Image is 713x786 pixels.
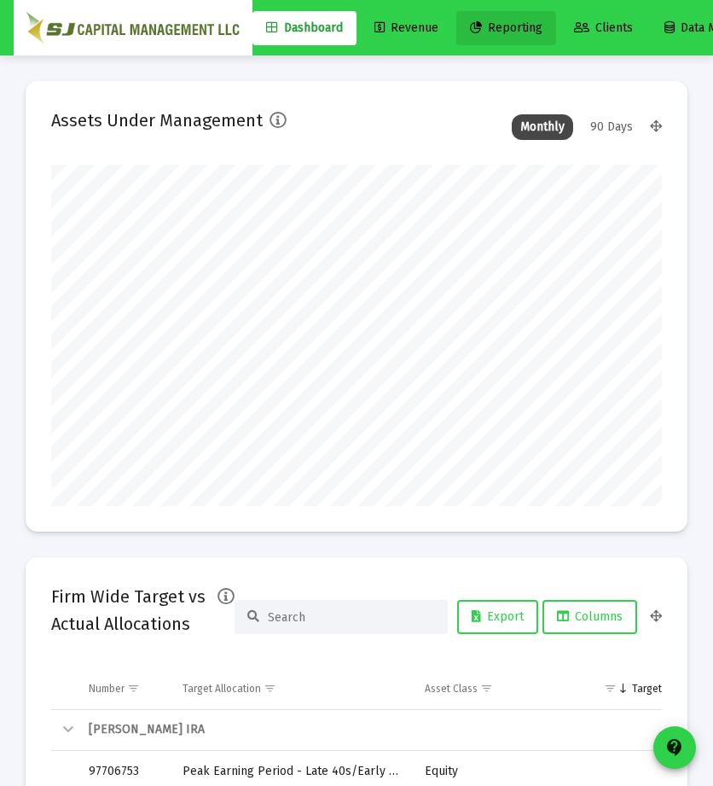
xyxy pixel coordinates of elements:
a: Reporting [456,11,556,45]
h2: Assets Under Management [51,107,263,134]
h2: Firm Wide Target vs Actual Allocations [51,583,211,638]
td: Column Number [77,668,171,709]
div: 55% [597,763,697,780]
span: Reporting [470,20,542,35]
span: Columns [557,609,623,624]
td: Column Target Allocation [171,668,413,709]
td: Collapse [51,710,77,751]
a: Revenue [361,11,452,45]
span: Revenue [374,20,438,35]
img: Dashboard [26,11,240,45]
span: Show filter options for column 'Number' [127,682,140,695]
td: Column Target Weight [585,668,709,709]
span: Show filter options for column 'Target Weight' [604,682,617,695]
div: Target Allocation [183,682,261,696]
button: Export [457,600,538,634]
button: Columns [542,600,637,634]
div: Asset Class [425,682,478,696]
td: Column Asset Class [413,668,585,709]
input: Search [268,610,435,625]
a: Dashboard [252,11,356,45]
span: Show filter options for column 'Asset Class' [480,682,493,695]
div: Target Weight [632,682,697,696]
div: Monthly [512,114,573,140]
a: Clients [560,11,646,45]
div: 90 Days [582,114,641,140]
span: Export [472,609,524,624]
span: Show filter options for column 'Target Allocation' [264,682,276,695]
mat-icon: contact_support [664,737,685,758]
span: Dashboard [266,20,343,35]
div: Number [89,682,125,696]
span: Clients [574,20,633,35]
